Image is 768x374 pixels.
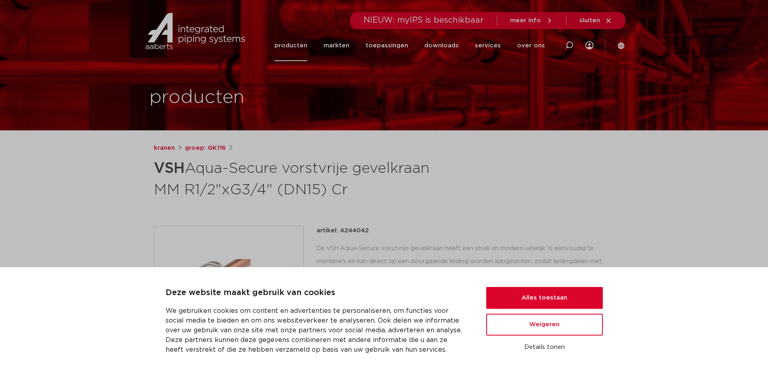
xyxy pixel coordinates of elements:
button: Details tonen [486,340,603,354]
span: sluiten [579,17,600,23]
div: De VSH Aqua-Secure vorstvrije gevelkraan heeft een strak en modern uiterlijk, is eenvoudig te mon... [317,242,615,323]
p: artikel: 4244042 [317,226,369,236]
h1: producten [149,85,245,110]
a: toepassingen [366,30,408,61]
a: producten [274,30,307,61]
button: Weigeren [486,314,603,336]
span: meer info [510,17,541,23]
span: NIEUW: myIPS is beschikbaar [364,16,484,24]
a: meer info [510,17,553,24]
button: Alles toestaan [486,287,603,309]
p: We gebruiken cookies om content en advertenties te personaliseren, om functies voor social media ... [166,306,467,355]
nav: Menu [274,30,545,61]
p: Deze website maakt gebruik van cookies [166,287,467,300]
h1: Aqua-Secure vorstvrije gevelkraan MM R1/2"xG3/4" (DN15) Cr [154,156,458,200]
a: over ons [517,30,545,61]
a: services [475,30,501,61]
strong: VSH [154,161,185,176]
a: markten [323,30,349,61]
a: groep: GK116 [185,143,226,153]
a: kranen [154,143,175,153]
a: downloads [424,30,459,61]
a: sluiten [579,17,612,24]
